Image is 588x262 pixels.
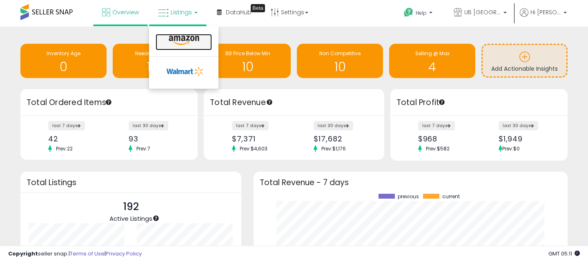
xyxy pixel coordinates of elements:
div: $1,949 [499,134,553,143]
h3: Total Profit [396,97,561,108]
span: Prev: $1,176 [317,145,350,152]
span: DataHub [226,8,252,16]
label: last 7 days [48,121,85,130]
span: Active Listings [109,214,152,223]
label: last 7 days [418,121,455,130]
span: Help [416,9,427,16]
span: Prev: 7 [132,145,154,152]
div: Tooltip anchor [152,215,160,222]
h1: 0 [24,60,102,74]
a: Inventory Age 0 [20,44,107,78]
h3: Total Revenue - 7 days [260,179,561,186]
span: Needs to Reprice [135,50,176,57]
span: Selling @ Max [415,50,450,57]
span: Add Actionable Insights [491,65,558,73]
i: Get Help [403,7,414,18]
div: Tooltip anchor [438,99,445,106]
a: Needs to Reprice 122 [113,44,199,78]
h1: 10 [301,60,379,74]
h1: 10 [209,60,287,74]
span: Hi [PERSON_NAME] [530,8,561,16]
label: last 30 days [314,121,353,130]
a: Hi [PERSON_NAME] [520,8,567,27]
span: Inventory Age [47,50,80,57]
div: Tooltip anchor [105,99,112,106]
div: 42 [48,134,103,143]
a: Selling @ Max 4 [389,44,475,78]
div: Tooltip anchor [266,99,273,106]
div: $968 [418,134,473,143]
span: BB Price Below Min [225,50,270,57]
a: Help [397,1,441,27]
label: last 30 days [129,121,168,130]
label: last 30 days [499,121,538,130]
h3: Total Ordered Items [27,97,192,108]
h3: Total Revenue [210,97,378,108]
span: UB [GEOGRAPHIC_DATA] [464,8,501,16]
div: $17,682 [314,134,370,143]
span: Prev: $4,603 [236,145,272,152]
span: previous [398,194,419,199]
span: current [442,194,460,199]
a: Privacy Policy [106,250,142,258]
a: BB Price Below Min 10 [205,44,291,78]
span: Prev: $582 [422,145,454,152]
span: Listings [171,8,192,16]
span: Non Competitive [319,50,361,57]
span: Overview [112,8,139,16]
div: seller snap | | [8,250,142,258]
div: Tooltip anchor [251,4,265,12]
p: 192 [109,199,152,215]
span: Prev: 22 [52,145,77,152]
div: 93 [129,134,183,143]
h1: 4 [393,60,471,74]
label: last 7 days [232,121,269,130]
a: Add Actionable Insights [483,45,566,76]
span: Prev: $0 [502,145,520,152]
strong: Copyright [8,250,38,258]
a: Terms of Use [70,250,105,258]
h1: 122 [117,60,195,74]
a: Non Competitive 10 [297,44,383,78]
span: 2025-10-8 05:11 GMT [548,250,580,258]
div: $7,371 [232,134,288,143]
h3: Total Listings [27,179,235,186]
